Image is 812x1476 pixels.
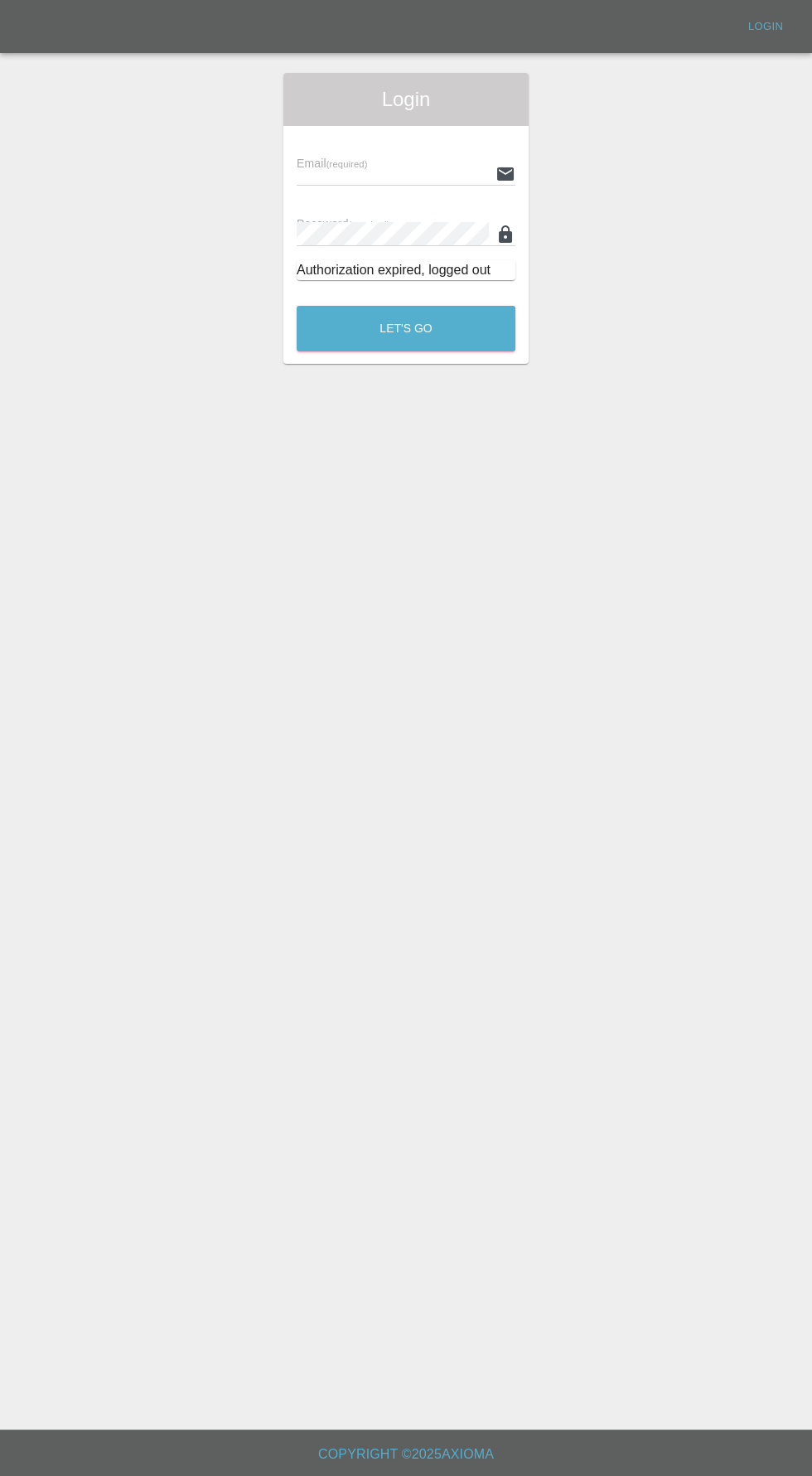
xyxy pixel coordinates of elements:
span: Password [297,217,389,230]
button: Let's Go [297,306,515,351]
a: Login [739,14,792,40]
h6: Copyright © 2025 Axioma [13,1443,799,1466]
div: Authorization expired, logged out [297,260,515,280]
span: Login [297,86,515,113]
span: Email [297,157,367,170]
small: (required) [326,159,368,169]
small: (required) [349,220,390,230]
